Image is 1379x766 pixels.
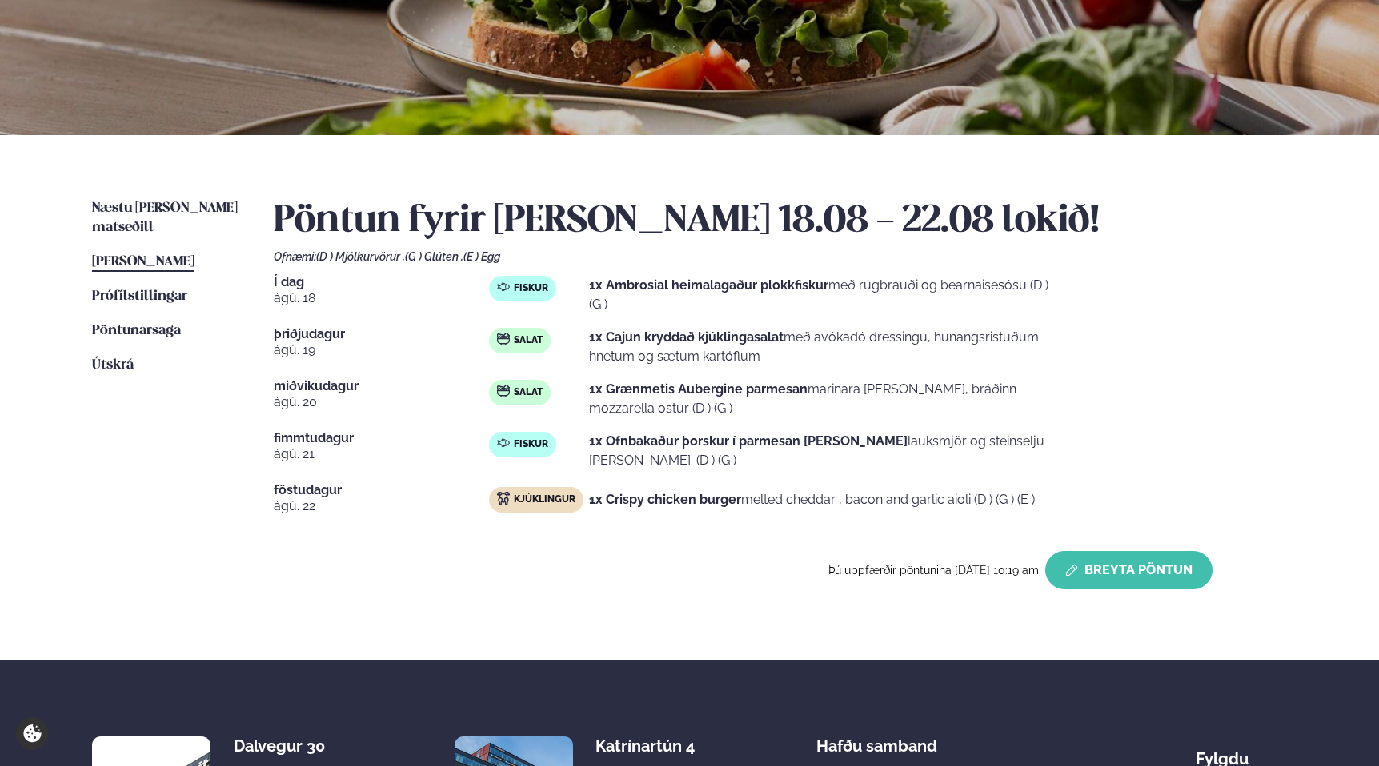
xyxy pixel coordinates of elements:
a: Útskrá [92,356,134,375]
img: salad.svg [497,333,510,345]
span: Salat [514,386,543,399]
strong: 1x Grænmetis Aubergine parmesan [589,381,808,397]
span: (D ) Mjólkurvörur , [316,250,405,263]
a: Prófílstillingar [92,287,187,306]
span: föstudagur [274,484,489,497]
span: Fiskur [514,438,548,451]
a: Cookie settings [16,717,49,750]
button: Breyta Pöntun [1045,551,1213,589]
a: [PERSON_NAME] [92,253,194,272]
span: ágú. 21 [274,445,489,464]
strong: 1x Ofnbakaður þorskur í parmesan [PERSON_NAME] [589,433,908,449]
strong: 1x Ambrosial heimalagaður plokkfiskur [589,277,828,293]
img: chicken.svg [497,492,510,505]
a: Næstu [PERSON_NAME] matseðill [92,199,242,237]
div: Ofnæmi: [274,250,1287,263]
div: Dalvegur 30 [234,736,361,756]
p: lauksmjör og steinselju [PERSON_NAME]. (D ) (G ) [589,432,1058,470]
span: Kjúklingur [514,493,575,506]
span: ágú. 18 [274,289,489,308]
span: (G ) Glúten , [405,250,463,263]
strong: 1x Cajun kryddað kjúklingasalat [589,329,784,345]
span: ágú. 19 [274,341,489,360]
p: með rúgbrauði og bearnaisesósu (D ) (G ) [589,276,1058,314]
img: salad.svg [497,385,510,397]
div: Katrínartún 4 [595,736,723,756]
p: með avókadó dressingu, hunangsristuðum hnetum og sætum kartöflum [589,328,1058,366]
p: marinara [PERSON_NAME], bráðinn mozzarella ostur (D ) (G ) [589,380,1058,418]
span: fimmtudagur [274,432,489,445]
p: melted cheddar , bacon and garlic aioli (D ) (G ) (E ) [589,490,1035,509]
span: ágú. 20 [274,393,489,412]
a: Pöntunarsaga [92,321,181,341]
span: Pöntunarsaga [92,324,181,337]
span: [PERSON_NAME] [92,255,194,269]
span: Útskrá [92,358,134,372]
span: ágú. 22 [274,497,489,516]
span: Þú uppfærðir pöntunina [DATE] 10:19 am [828,564,1039,576]
span: Prófílstillingar [92,289,187,303]
span: Í dag [274,276,489,289]
img: fish.svg [497,281,510,293]
span: miðvikudagur [274,380,489,393]
span: (E ) Egg [463,250,500,263]
img: fish.svg [497,437,510,449]
span: Salat [514,334,543,347]
strong: 1x Crispy chicken burger [589,492,741,507]
span: þriðjudagur [274,328,489,341]
span: Hafðu samband [816,724,937,756]
span: Næstu [PERSON_NAME] matseðill [92,201,238,234]
span: Fiskur [514,282,548,295]
h2: Pöntun fyrir [PERSON_NAME] 18.08 - 22.08 lokið! [274,199,1287,244]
